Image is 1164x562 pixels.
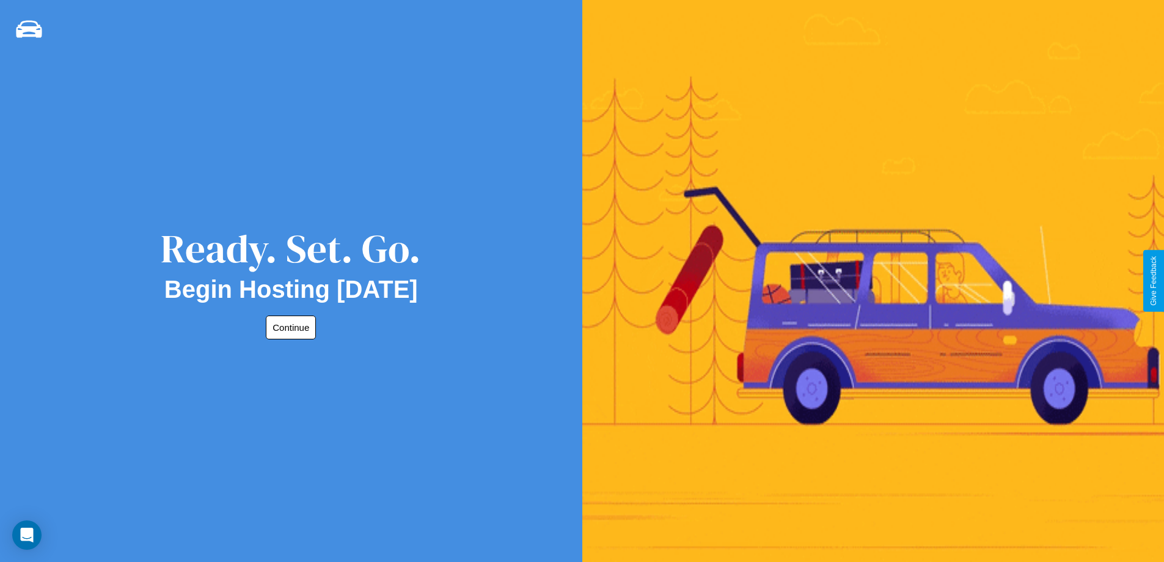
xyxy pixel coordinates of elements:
[1149,256,1158,306] div: Give Feedback
[161,221,421,276] div: Ready. Set. Go.
[12,520,42,550] div: Open Intercom Messenger
[266,316,316,339] button: Continue
[164,276,418,303] h2: Begin Hosting [DATE]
